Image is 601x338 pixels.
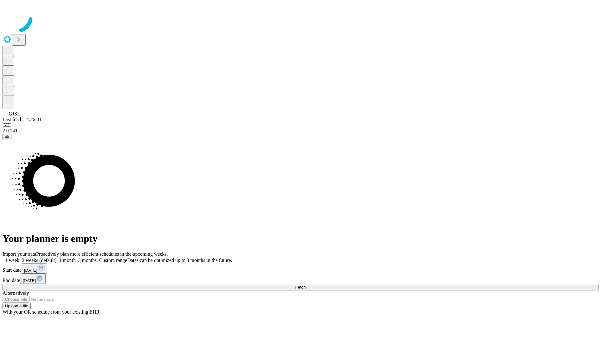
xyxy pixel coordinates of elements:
[127,258,232,263] span: Dates can be optimized up to 3 months in the future.
[5,135,9,139] span: @
[78,258,97,263] span: 3 months
[9,111,21,116] span: GJSH
[5,258,19,263] span: 1 week
[99,258,127,263] span: Custom range
[3,284,598,290] button: Fetch
[22,258,57,263] span: 2 weeks (default)
[3,290,29,296] span: Alternatively
[295,285,306,289] span: Fetch
[20,274,46,284] button: [DATE]
[24,268,37,273] span: [DATE]
[3,303,31,309] button: Upload a file
[3,274,598,284] div: End date
[3,263,598,274] div: Start date
[3,309,100,315] span: With your OR schedule from your existing EHR
[22,263,47,274] button: [DATE]
[3,117,42,122] span: Last fetch: 14:26:01
[23,278,36,283] span: [DATE]
[3,134,12,140] button: @
[59,258,76,263] span: 1 month
[3,128,598,134] div: 2.0.241
[3,122,598,128] div: GEI
[3,233,598,244] h1: Your planner is empty
[36,251,168,257] span: Proactively plan more efficient schedules in the upcoming weeks.
[3,251,36,257] span: Import your data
